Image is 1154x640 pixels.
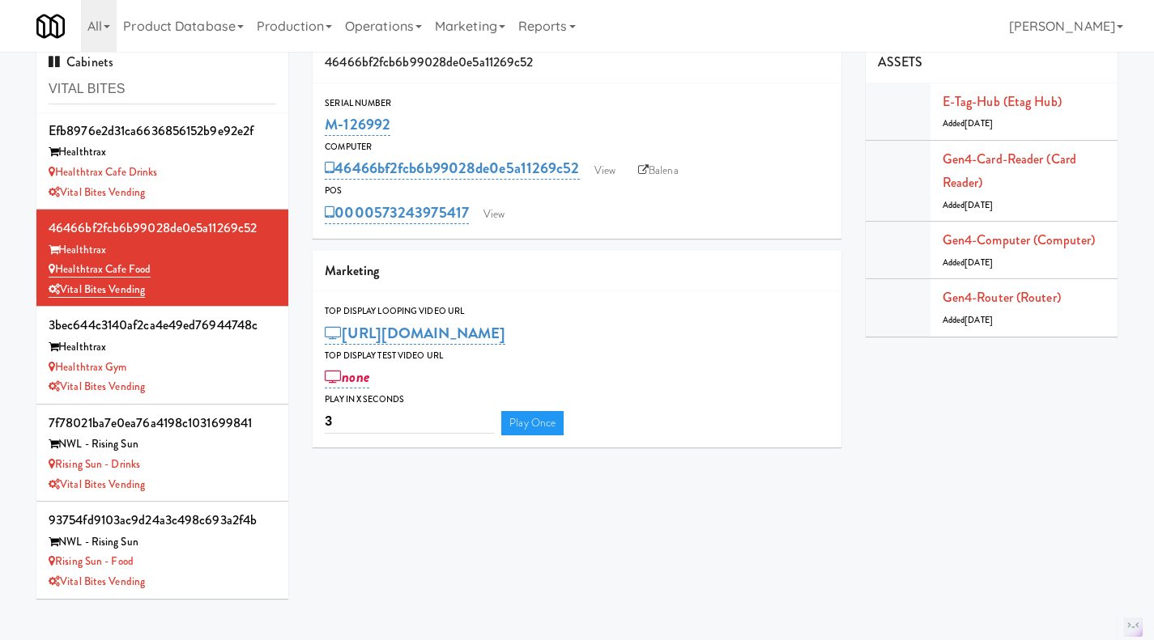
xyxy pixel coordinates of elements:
div: NWL - Rising Sun [49,434,276,455]
div: 7f78021ba7e0ea76a4198c1031699841 [49,411,276,435]
span: Cabinets [49,53,113,71]
a: E-tag-hub (Etag Hub) [943,92,1062,111]
a: Vital Bites Vending [49,282,145,298]
a: Gen4-router (Router) [943,288,1061,307]
span: Added [943,199,993,211]
div: Top Display Test Video Url [325,348,829,364]
div: 93754fd9103ac9d24a3c498c693a2f4b [49,508,276,532]
span: [DATE] [965,314,993,326]
span: Added [943,256,993,269]
li: 3bec644c3140af2ca4e49ed76944748cHealthtrax Healthtrax GymVital Bites Vending [36,307,288,404]
div: POS [325,183,829,199]
a: Healthtrax Gym [49,359,127,375]
a: View [475,202,513,227]
a: Gen4-computer (Computer) [943,231,1095,249]
a: 0000573243975417 [325,201,469,224]
input: Search cabinets [49,74,276,104]
div: Healthtrax [49,240,276,261]
a: 46466bf2fcb6b99028de0e5a11269c52 [325,157,579,180]
a: none [325,366,369,388]
li: 93754fd9103ac9d24a3c498c693a2f4bNWL - Rising Sun Rising Sun - FoodVital Bites Vending [36,502,288,598]
a: M-126992 [325,113,390,136]
img: Micromart [36,12,65,40]
a: [URL][DOMAIN_NAME] [325,322,505,345]
span: Added [943,314,993,326]
div: 3bec644c3140af2ca4e49ed76944748c [49,313,276,337]
a: View [586,159,624,183]
div: Healthtrax [49,142,276,163]
a: Play Once [501,411,564,435]
a: Vital Bites Vending [49,477,145,492]
a: Healthtrax Cafe Drinks [49,164,157,180]
a: Rising Sun - Food [49,553,134,569]
li: 7f78021ba7e0ea76a4198c1031699841NWL - Rising Sun Rising Sun - DrinksVital Bites Vending [36,405,288,502]
div: Serial Number [325,95,829,112]
span: ASSETS [878,53,923,71]
a: Rising Sun - Drinks [49,456,140,472]
span: Marketing [325,261,379,280]
li: 46466bf2fcb6b99028de0e5a11269c52Healthtrax Healthtrax Cafe FoodVital Bites Vending [36,210,288,307]
div: 46466bf2fcb6b99028de0e5a11269c52 [313,42,841,83]
div: Healthtrax [49,337,276,358]
a: Vital Bites Vending [49,379,145,394]
a: Vital Bites Vending [49,184,145,200]
span: [DATE] [965,256,993,269]
div: NWL - Rising Sun [49,532,276,553]
a: Gen4-card-reader (Card Reader) [943,150,1076,193]
span: [DATE] [965,199,993,211]
a: Balena [630,159,687,183]
span: Added [943,117,993,129]
li: efb8976e2d31ca6636856152b9e92e2fHealthtrax Healthtrax Cafe DrinksVital Bites Vending [36,112,288,210]
div: 46466bf2fcb6b99028de0e5a11269c52 [49,216,276,240]
div: efb8976e2d31ca6636856152b9e92e2f [49,119,276,143]
div: Computer [325,139,829,155]
span: [DATE] [965,117,993,129]
div: Play in X seconds [325,392,829,408]
a: Healthtrax Cafe Food [49,261,151,278]
a: Vital Bites Vending [49,574,145,589]
div: Top Display Looping Video Url [325,303,829,320]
